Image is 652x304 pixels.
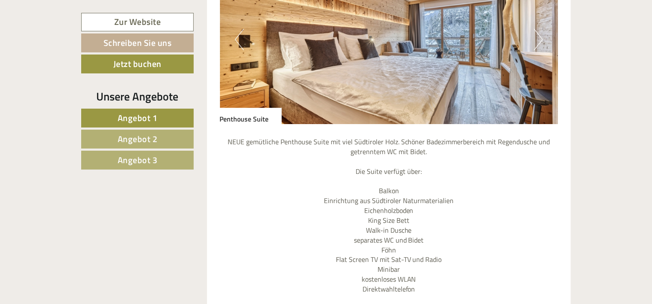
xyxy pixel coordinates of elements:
[235,29,244,50] button: Previous
[6,23,137,49] div: Guten Tag, wie können wir Ihnen helfen?
[81,55,194,73] a: Jetzt buchen
[118,132,158,146] span: Angebot 2
[13,25,133,32] div: [GEOGRAPHIC_DATA]
[534,29,543,50] button: Next
[118,111,158,125] span: Angebot 1
[220,108,282,124] div: Penthouse Suite
[81,33,194,52] a: Schreiben Sie uns
[154,6,184,21] div: [DATE]
[118,153,158,167] span: Angebot 3
[81,13,194,31] a: Zur Website
[81,88,194,104] div: Unsere Angebote
[13,42,133,48] small: 12:33
[283,222,338,241] button: Senden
